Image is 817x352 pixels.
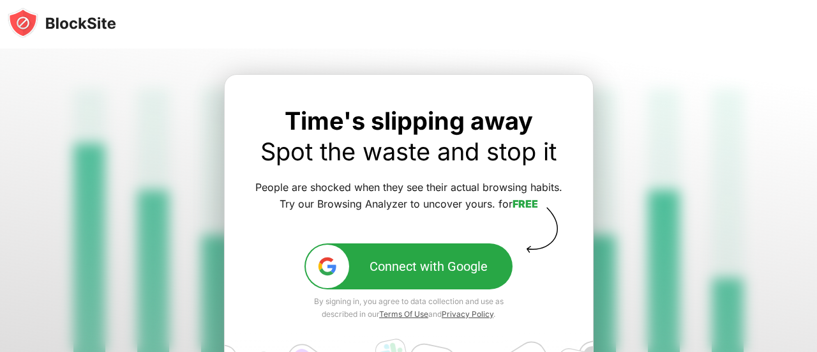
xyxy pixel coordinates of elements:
div: Connect with Google [370,259,488,274]
div: By signing in, you agree to data collection and use as described in our and . [304,295,513,321]
a: Spot the waste and stop it [260,137,557,166]
img: google-ic [317,256,338,277]
a: Terms Of Use [379,309,428,319]
button: google-icConnect with Google [304,243,513,289]
img: blocksite-icon-black.svg [8,8,116,38]
img: vector-arrow-block.svg [521,207,562,253]
a: Privacy Policy [442,309,493,319]
a: FREE [513,197,538,210]
div: People are shocked when they see their actual browsing habits. Try our Browsing Analyzer to uncov... [255,180,562,213]
div: Time's slipping away [255,105,562,167]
